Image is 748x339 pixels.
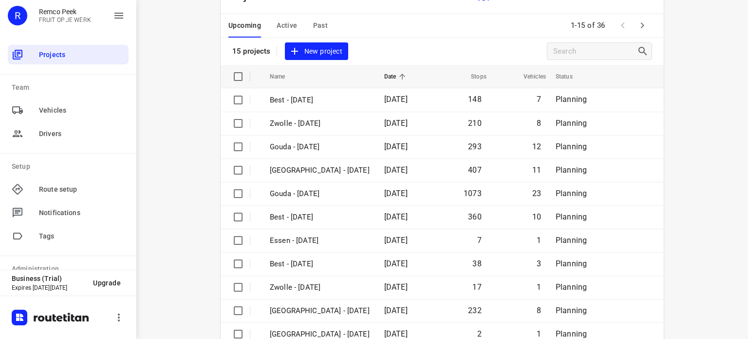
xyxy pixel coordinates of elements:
[477,236,482,245] span: 7
[270,71,298,82] span: Name
[270,259,370,270] p: Best - [DATE]
[468,306,482,315] span: 232
[464,189,482,198] span: 1073
[468,119,482,128] span: 210
[384,329,408,339] span: [DATE]
[8,226,129,246] div: Tags
[39,17,91,23] p: FRUIT OP JE WERK
[270,141,370,153] p: Gouda - [DATE]
[556,236,587,245] span: Planning
[637,45,652,57] div: Search
[468,212,482,221] span: 360
[8,124,129,143] div: Drivers
[85,274,129,292] button: Upgrade
[93,279,121,287] span: Upgrade
[12,275,85,282] p: Business (Trial)
[270,95,370,106] p: Best - [DATE]
[556,329,587,339] span: Planning
[556,119,587,128] span: Planning
[12,161,129,172] p: Setup
[537,306,541,315] span: 8
[39,184,125,195] span: Route setup
[556,71,585,82] span: Status
[384,165,408,175] span: [DATE]
[39,231,125,241] span: Tags
[39,105,125,116] span: Vehicles
[270,282,370,293] p: Zwolle - [DATE]
[556,259,587,268] span: Planning
[12,284,85,291] p: Expires [DATE][DATE]
[477,329,482,339] span: 2
[567,15,609,36] span: 1-15 of 36
[270,118,370,129] p: Zwolle - [DATE]
[556,282,587,292] span: Planning
[384,306,408,315] span: [DATE]
[556,306,587,315] span: Planning
[553,44,637,59] input: Search projects
[8,6,27,25] div: R
[384,189,408,198] span: [DATE]
[270,212,370,223] p: Best - [DATE]
[12,82,129,93] p: Team
[384,259,408,268] span: [DATE]
[537,95,541,104] span: 7
[633,16,652,35] span: Next Page
[384,71,409,82] span: Date
[537,282,541,292] span: 1
[556,142,587,151] span: Planning
[384,236,408,245] span: [DATE]
[537,236,541,245] span: 1
[556,212,587,221] span: Planning
[537,259,541,268] span: 3
[270,235,370,246] p: Essen - [DATE]
[384,119,408,128] span: [DATE]
[39,208,125,218] span: Notifications
[472,282,481,292] span: 17
[384,212,408,221] span: [DATE]
[8,45,129,64] div: Projects
[556,165,587,175] span: Planning
[39,8,91,16] p: Remco Peek
[270,305,370,317] p: Zwolle - Thursday
[468,142,482,151] span: 293
[556,95,587,104] span: Planning
[8,203,129,222] div: Notifications
[39,129,125,139] span: Drivers
[8,179,129,199] div: Route setup
[39,50,125,60] span: Projects
[537,119,541,128] span: 8
[384,142,408,151] span: [DATE]
[12,264,129,274] p: Administration
[532,189,541,198] span: 23
[285,42,348,60] button: New project
[532,212,541,221] span: 10
[532,142,541,151] span: 12
[313,20,328,32] span: Past
[468,95,482,104] span: 148
[228,20,261,32] span: Upcoming
[458,71,486,82] span: Stops
[537,329,541,339] span: 1
[232,47,271,56] p: 15 projects
[270,165,370,176] p: [GEOGRAPHIC_DATA] - [DATE]
[277,20,297,32] span: Active
[511,71,546,82] span: Vehicles
[472,259,481,268] span: 38
[384,282,408,292] span: [DATE]
[532,165,541,175] span: 11
[270,188,370,199] p: Gouda - [DATE]
[8,100,129,120] div: Vehicles
[291,45,342,58] span: New project
[613,16,633,35] span: Previous Page
[556,189,587,198] span: Planning
[468,165,482,175] span: 407
[384,95,408,104] span: [DATE]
